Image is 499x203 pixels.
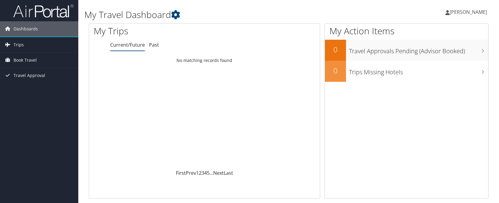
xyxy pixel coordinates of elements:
a: 0Travel Approvals Pending (Advisor Booked) [325,40,488,61]
a: Past [149,42,159,48]
span: Dashboards [14,21,38,36]
h1: My Travel Dashboard [84,8,357,21]
h2: 0 [325,45,346,55]
h2: 0 [325,66,346,76]
a: First [176,170,186,176]
a: 2 [199,170,201,176]
td: No matching records found [89,55,320,66]
a: 1 [196,170,199,176]
h3: Trips Missing Hotels [349,65,488,76]
span: … [210,170,213,176]
img: airportal-logo.png [13,4,73,18]
a: 0Trips Missing Hotels [325,61,488,82]
a: 5 [207,170,210,176]
a: Next [213,170,224,176]
h1: My Action Items [325,25,488,37]
a: Last [224,170,233,176]
span: Trips [14,37,24,52]
span: Book Travel [14,53,37,68]
span: Travel Approval [14,68,45,83]
a: [PERSON_NAME] [445,3,493,21]
h1: My Trips [94,25,219,37]
a: Current/Future [110,42,145,48]
a: 4 [204,170,207,176]
a: 3 [201,170,204,176]
span: [PERSON_NAME] [450,9,487,15]
h3: Travel Approvals Pending (Advisor Booked) [349,44,488,55]
a: Prev [186,170,196,176]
